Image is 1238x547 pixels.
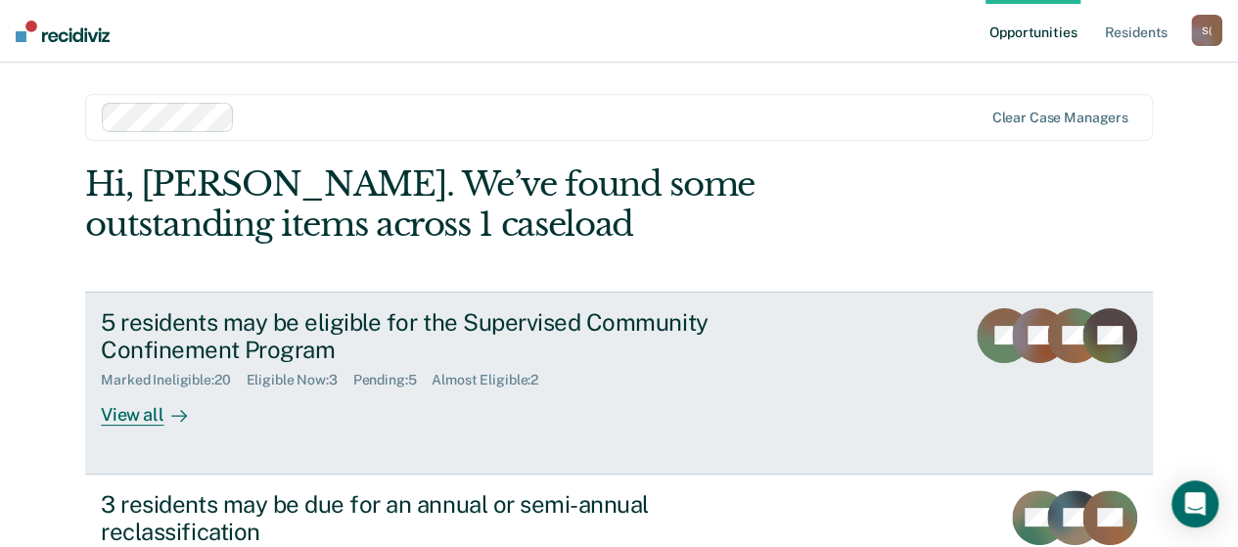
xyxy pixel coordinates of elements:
[101,490,788,547] div: 3 residents may be due for an annual or semi-annual reclassification
[1171,480,1218,527] div: Open Intercom Messenger
[85,292,1153,475] a: 5 residents may be eligible for the Supervised Community Confinement ProgramMarked Ineligible:20E...
[991,110,1127,126] div: Clear case managers
[101,388,210,427] div: View all
[353,372,433,388] div: Pending : 5
[85,164,939,245] div: Hi, [PERSON_NAME]. We’ve found some outstanding items across 1 caseload
[1191,15,1222,46] button: S(
[246,372,352,388] div: Eligible Now : 3
[101,308,788,365] div: 5 residents may be eligible for the Supervised Community Confinement Program
[432,372,554,388] div: Almost Eligible : 2
[16,21,110,42] img: Recidiviz
[1191,15,1222,46] div: S (
[101,372,246,388] div: Marked Ineligible : 20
